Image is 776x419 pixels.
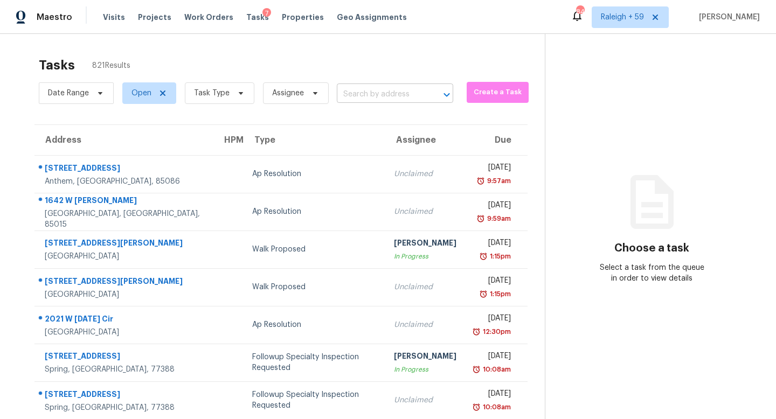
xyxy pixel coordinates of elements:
[45,195,205,208] div: 1642 W [PERSON_NAME]
[39,60,75,71] h2: Tasks
[194,88,230,99] span: Task Type
[385,125,465,155] th: Assignee
[48,88,89,99] span: Date Range
[476,213,485,224] img: Overdue Alarm Icon
[488,251,511,262] div: 1:15pm
[103,12,125,23] span: Visits
[131,88,151,99] span: Open
[252,206,377,217] div: Ap Resolution
[439,87,454,102] button: Open
[474,351,511,364] div: [DATE]
[37,12,72,23] span: Maestro
[394,395,456,406] div: Unclaimed
[45,176,205,187] div: Anthem, [GEOGRAPHIC_DATA], 85086
[45,276,205,289] div: [STREET_ADDRESS][PERSON_NAME]
[474,388,511,402] div: [DATE]
[138,12,171,23] span: Projects
[244,125,385,155] th: Type
[476,176,485,186] img: Overdue Alarm Icon
[599,262,705,284] div: Select a task from the queue in order to view details
[481,326,511,337] div: 12:30pm
[252,319,377,330] div: Ap Resolution
[601,12,644,23] span: Raleigh + 59
[213,125,244,155] th: HPM
[479,251,488,262] img: Overdue Alarm Icon
[394,282,456,292] div: Unclaimed
[246,13,269,21] span: Tasks
[45,327,205,338] div: [GEOGRAPHIC_DATA]
[474,313,511,326] div: [DATE]
[45,351,205,364] div: [STREET_ADDRESS]
[45,402,205,413] div: Spring, [GEOGRAPHIC_DATA], 77388
[282,12,324,23] span: Properties
[485,176,511,186] div: 9:57am
[45,364,205,375] div: Spring, [GEOGRAPHIC_DATA], 77388
[472,326,481,337] img: Overdue Alarm Icon
[472,402,481,413] img: Overdue Alarm Icon
[45,389,205,402] div: [STREET_ADDRESS]
[472,364,481,375] img: Overdue Alarm Icon
[252,169,377,179] div: Ap Resolution
[576,6,584,17] div: 840
[45,289,205,300] div: [GEOGRAPHIC_DATA]
[184,12,233,23] span: Work Orders
[45,251,205,262] div: [GEOGRAPHIC_DATA]
[394,206,456,217] div: Unclaimed
[467,82,529,103] button: Create a Task
[252,244,377,255] div: Walk Proposed
[394,238,456,251] div: [PERSON_NAME]
[34,125,213,155] th: Address
[252,389,377,411] div: Followup Specialty Inspection Requested
[485,213,511,224] div: 9:59am
[45,313,205,327] div: 2021 W [DATE] Cir
[481,402,511,413] div: 10:08am
[45,238,205,251] div: [STREET_ADDRESS][PERSON_NAME]
[272,88,304,99] span: Assignee
[45,163,205,176] div: [STREET_ADDRESS]
[474,275,511,289] div: [DATE]
[92,60,130,71] span: 821 Results
[337,12,407,23] span: Geo Assignments
[252,352,377,373] div: Followup Specialty Inspection Requested
[337,86,423,103] input: Search by address
[614,243,689,254] h3: Choose a task
[394,319,456,330] div: Unclaimed
[394,364,456,375] div: In Progress
[45,208,205,230] div: [GEOGRAPHIC_DATA], [GEOGRAPHIC_DATA], 85015
[465,125,528,155] th: Due
[479,289,488,299] img: Overdue Alarm Icon
[481,364,511,375] div: 10:08am
[474,200,511,213] div: [DATE]
[252,282,377,292] div: Walk Proposed
[474,162,511,176] div: [DATE]
[394,169,456,179] div: Unclaimed
[472,86,523,99] span: Create a Task
[394,351,456,364] div: [PERSON_NAME]
[695,12,760,23] span: [PERSON_NAME]
[394,251,456,262] div: In Progress
[488,289,511,299] div: 1:15pm
[474,238,511,251] div: [DATE]
[262,8,271,19] div: 7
